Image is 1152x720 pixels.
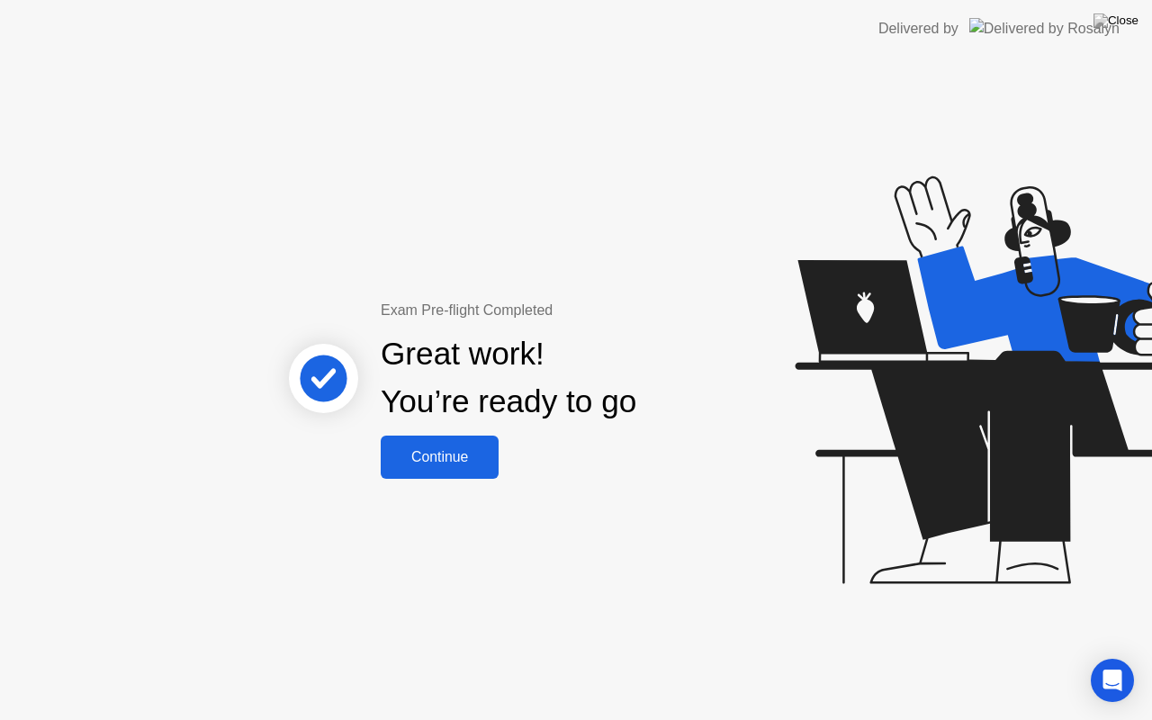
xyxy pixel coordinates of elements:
img: Delivered by Rosalyn [969,18,1120,39]
div: Exam Pre-flight Completed [381,300,752,321]
img: Close [1093,13,1138,28]
div: Great work! You’re ready to go [381,330,636,426]
button: Continue [381,436,499,479]
div: Open Intercom Messenger [1091,659,1134,702]
div: Continue [386,449,493,465]
div: Delivered by [878,18,958,40]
